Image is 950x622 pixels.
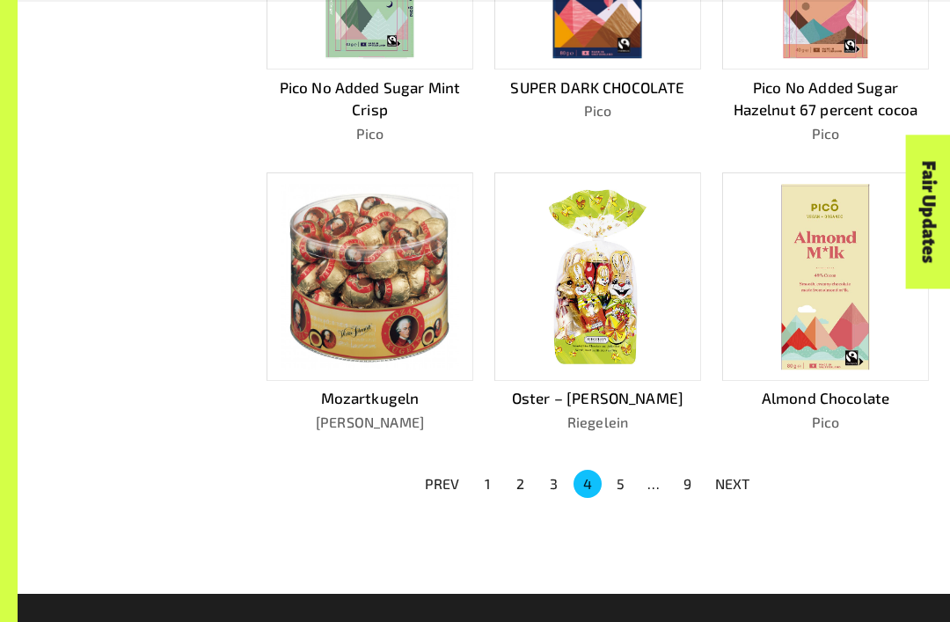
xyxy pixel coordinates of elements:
p: Almond Chocolate [722,387,929,410]
p: Pico [494,100,701,121]
button: PREV [414,468,471,500]
p: Riegelein [494,412,701,433]
p: Oster – [PERSON_NAME] [494,387,701,410]
nav: pagination navigation [414,468,761,500]
p: Mozartkugeln [267,387,473,410]
button: Go to page 3 [540,470,568,498]
p: NEXT [715,473,750,494]
p: Pico No Added Sugar Mint Crisp [267,77,473,121]
p: Pico [722,412,929,433]
a: Oster – [PERSON_NAME]Riegelein [494,172,701,433]
p: PREV [425,473,460,494]
a: Mozartkugeln[PERSON_NAME] [267,172,473,433]
p: Pico [722,123,929,144]
div: … [640,473,669,494]
a: Almond ChocolatePico [722,172,929,433]
p: Pico No Added Sugar Hazelnut 67 percent cocoa [722,77,929,121]
button: Go to page 1 [473,470,501,498]
p: Pico [267,123,473,144]
button: Go to page 2 [507,470,535,498]
button: Go to page 5 [607,470,635,498]
button: Go to page 9 [674,470,702,498]
button: page 4 [574,470,602,498]
p: SUPER DARK CHOCOLATE [494,77,701,99]
p: [PERSON_NAME] [267,412,473,433]
button: NEXT [705,468,761,500]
